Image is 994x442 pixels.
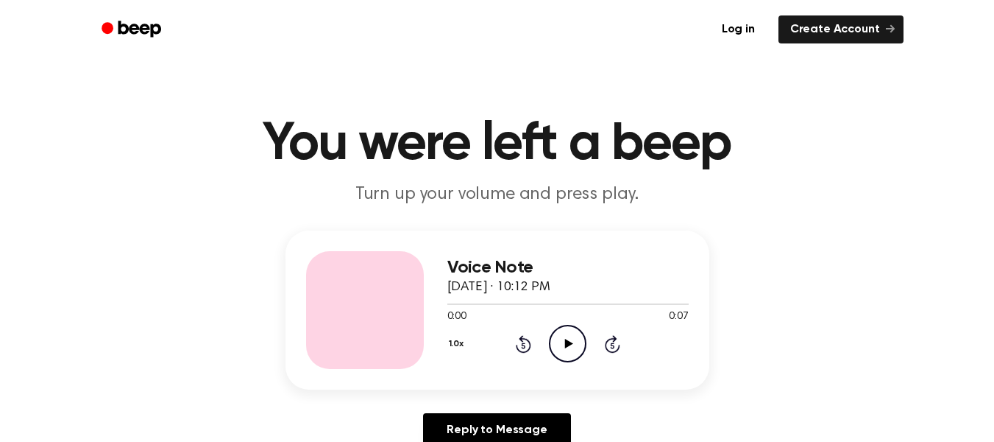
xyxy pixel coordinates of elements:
h1: You were left a beep [121,118,874,171]
a: Create Account [778,15,904,43]
a: Log in [707,13,770,46]
button: 1.0x [447,331,469,357]
p: Turn up your volume and press play. [215,183,780,207]
span: 0:00 [447,309,466,325]
span: 0:07 [669,309,688,325]
h3: Voice Note [447,258,689,278]
a: Beep [91,15,174,44]
span: [DATE] · 10:12 PM [447,281,550,294]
